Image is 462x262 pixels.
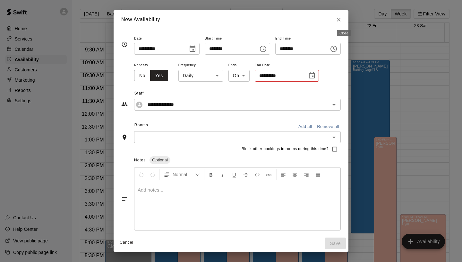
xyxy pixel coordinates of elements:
button: Insert Code [252,169,263,180]
button: Format Underline [229,169,240,180]
span: Optional [150,158,170,162]
button: Add all [295,122,315,132]
div: Close [337,30,351,36]
button: Format Italics [217,169,228,180]
button: Insert Link [263,169,274,180]
button: Cancel [116,238,137,248]
button: Choose date, selected date is Aug 19, 2025 [186,42,199,55]
button: Close [333,14,345,25]
svg: Staff [121,101,128,107]
button: Right Align [301,169,312,180]
button: Center Align [289,169,300,180]
span: Staff [134,88,341,99]
button: Choose date [305,69,318,82]
span: End Date [255,61,319,70]
h6: New Availability [121,15,160,24]
div: Daily [178,70,223,82]
button: Formatting Options [161,169,203,180]
button: Choose time, selected time is 9:00 AM [257,42,269,55]
span: Frequency [178,61,223,70]
svg: Notes [121,196,128,202]
span: Ends [228,61,250,70]
button: No [134,70,150,82]
span: Notes [134,158,146,162]
svg: Timing [121,41,128,48]
button: Format Strikethrough [240,169,251,180]
span: Start Time [205,34,270,43]
div: outlined button group [134,70,168,82]
button: Yes [150,70,168,82]
div: On [228,70,250,82]
button: Choose time, selected time is 9:30 AM [327,42,340,55]
button: Undo [136,169,147,180]
button: Format Bold [206,169,217,180]
span: Normal [173,171,195,178]
span: Repeats [134,61,173,70]
button: Open [329,133,338,142]
button: Left Align [278,169,289,180]
button: Justify Align [312,169,323,180]
span: Date [134,34,200,43]
button: Redo [147,169,158,180]
span: End Time [275,34,341,43]
span: Rooms [134,123,148,127]
span: Block other bookings in rooms during this time? [242,146,329,152]
svg: Rooms [121,134,128,140]
button: Remove all [315,122,341,132]
button: Open [329,100,338,109]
